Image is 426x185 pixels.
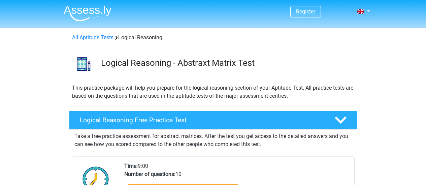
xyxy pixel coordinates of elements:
[66,111,360,130] a: Logical Reasoning Free Practice Test
[69,50,98,78] img: logical reasoning
[101,58,352,68] h3: Logical Reasoning - Abstraxt Matrix Test
[72,34,113,41] a: All Aptitude Tests
[124,163,138,169] b: Time:
[69,34,357,42] div: Logical Reasoning
[64,5,111,21] img: Assessly
[124,171,175,177] b: Number of questions:
[72,84,354,100] p: This practice package will help you prepare for the logical reasoning section of your Aptitude Te...
[74,132,352,148] p: Take a free practice assessment for abstract matrices. After the test you get access to the detai...
[80,116,324,124] h4: Logical Reasoning Free Practice Test
[296,8,315,15] a: Register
